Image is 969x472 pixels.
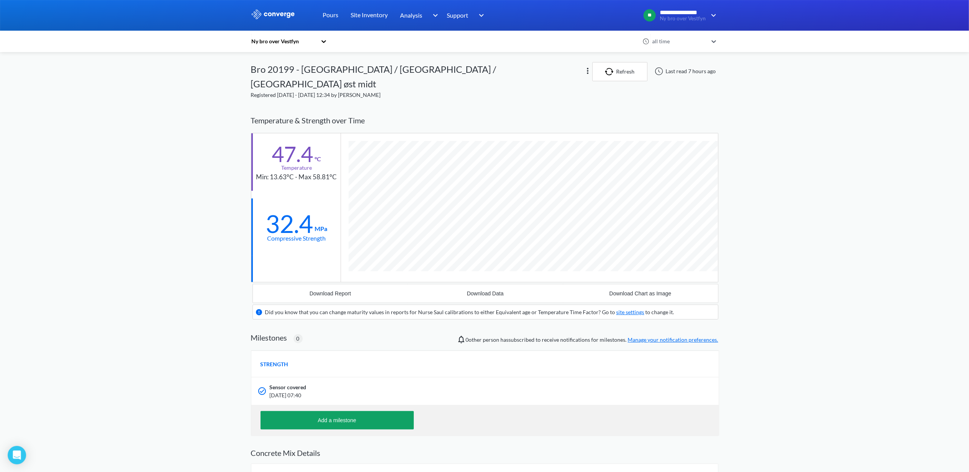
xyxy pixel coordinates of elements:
img: downArrow.svg [706,11,718,20]
img: notifications-icon.svg [457,335,466,344]
span: Analysis [400,10,423,20]
span: Sensor covered [270,383,307,392]
button: Download Data [408,284,563,303]
span: STRENGTH [261,360,289,369]
button: Refresh [592,62,648,81]
img: icon-clock.svg [643,38,649,45]
img: icon-refresh.svg [605,68,616,75]
span: Ny bro over Vestfyn [660,16,706,21]
div: Min: 13.63°C - Max 58.81°C [256,172,337,182]
button: Add a milestone [261,411,414,429]
h2: Concrete Mix Details [251,448,718,457]
div: Download Report [310,290,351,297]
a: Manage your notification preferences. [628,336,718,343]
div: Temperature & Strength over Time [251,108,718,133]
span: [DATE] 07:40 [270,391,617,400]
div: Bro 20199 - [GEOGRAPHIC_DATA] / [GEOGRAPHIC_DATA] / [GEOGRAPHIC_DATA] øst midt [251,62,584,91]
a: site settings [616,309,644,315]
div: Did you know that you can change maturity values in reports for Nurse Saul calibrations to either... [265,308,674,316]
span: Support [447,10,469,20]
img: downArrow.svg [474,11,486,20]
img: more.svg [583,66,592,75]
button: Download Report [253,284,408,303]
h2: Milestones [251,333,287,342]
div: Open Intercom Messenger [8,446,26,464]
div: Temperature [281,164,312,172]
div: Compressive Strength [267,233,326,243]
img: downArrow.svg [428,11,440,20]
span: 0 [297,334,300,343]
span: person has subscribed to receive notifications for milestones. [466,336,718,344]
div: Download Chart as Image [609,290,671,297]
span: Registered [DATE] - [DATE] 12:34 by [PERSON_NAME] [251,92,381,98]
div: Download Data [467,290,504,297]
div: Last read 7 hours ago [651,67,718,76]
img: logo_ewhite.svg [251,9,295,19]
div: Ny bro over Vestfyn [251,37,317,46]
span: 0 other [466,336,482,343]
div: 32.4 [266,214,313,233]
div: all time [650,37,708,46]
div: 47.4 [272,144,313,164]
button: Download Chart as Image [563,284,718,303]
